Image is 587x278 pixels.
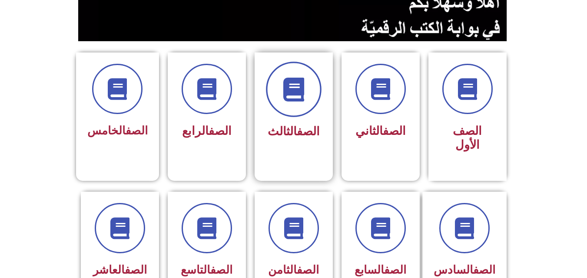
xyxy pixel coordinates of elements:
a: الصف [209,124,232,138]
span: السابع [355,263,406,276]
span: العاشر [93,263,147,276]
a: الصف [473,263,495,276]
a: الصف [125,263,147,276]
span: التاسع [181,263,232,276]
span: الثالث [268,124,320,138]
span: الخامس [87,124,148,137]
span: الصف الأول [453,124,482,152]
span: الرابع [182,124,232,138]
span: السادس [434,263,495,276]
a: الصف [297,263,319,276]
span: الثامن [268,263,319,276]
a: الصف [210,263,232,276]
span: الثاني [355,124,406,138]
a: الصف [126,124,148,137]
a: الصف [383,124,406,138]
a: الصف [297,124,320,138]
a: الصف [384,263,406,276]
